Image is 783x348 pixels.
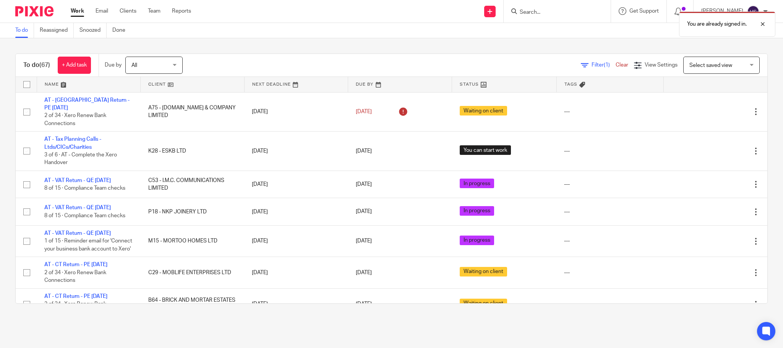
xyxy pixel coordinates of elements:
div: --- [564,108,656,115]
span: [DATE] [356,182,372,187]
span: Waiting on client [460,267,507,276]
td: [DATE] [244,198,348,225]
div: --- [564,181,656,188]
span: 2 of 34 · Xero Renew Bank Connections [44,113,106,126]
a: AT - VAT Return - QE [DATE] [44,231,111,236]
p: Due by [105,61,122,69]
span: 2 of 34 · Xero Renew Bank Connections [44,270,106,283]
a: Snoozed [79,23,107,38]
td: [DATE] [244,92,348,132]
span: (67) [39,62,50,68]
h1: To do [23,61,50,69]
span: All [131,63,137,68]
span: Waiting on client [460,299,507,308]
a: AT - [GEOGRAPHIC_DATA] Return - PE [DATE] [44,98,130,111]
span: 2 of 34 · Xero Renew Bank Connections [44,301,106,315]
div: --- [564,237,656,245]
div: --- [564,147,656,155]
span: Filter [592,62,616,68]
a: Team [148,7,160,15]
span: [DATE] [356,148,372,154]
p: You are already signed in. [687,20,747,28]
span: [DATE] [356,239,372,244]
td: K28 - ESKB LTD [141,132,245,171]
span: In progress [460,236,494,245]
span: You can start work [460,145,511,155]
td: M15 - MORTOO HOMES LTD [141,225,245,257]
a: To do [15,23,34,38]
a: AT - VAT Return - QE [DATE] [44,178,111,183]
td: [DATE] [244,225,348,257]
td: B64 - BRICK AND MORTAR ESTATES LIMITED [141,288,245,320]
a: AT - CT Return - PE [DATE] [44,294,107,299]
span: 1 of 15 · Reminder email for 'Connect your business bank account to Xero' [44,238,132,252]
a: + Add task [58,57,91,74]
td: P18 - NKP JOINERY LTD [141,198,245,225]
div: --- [564,300,656,308]
span: In progress [460,179,494,188]
span: (1) [604,62,610,68]
td: C29 - MOBLIFE ENTERPRISES LTD [141,257,245,288]
a: Clear [616,62,628,68]
span: In progress [460,206,494,216]
td: [DATE] [244,257,348,288]
span: 8 of 15 · Compliance Team checks [44,213,125,218]
a: AT - Tax Planning Calls - Ltds/CICs/Charities [44,137,101,150]
a: Done [112,23,131,38]
a: Reassigned [40,23,74,38]
td: [DATE] [244,171,348,198]
span: 3 of 6 · AT - Complete the Xero Handover [44,152,117,166]
span: [DATE] [356,209,372,215]
span: Select saved view [689,63,732,68]
span: 8 of 15 · Compliance Team checks [44,185,125,191]
span: [DATE] [356,302,372,307]
div: --- [564,208,656,216]
img: Pixie [15,6,53,16]
a: AT - VAT Return - QE [DATE] [44,205,111,210]
span: [DATE] [356,109,372,114]
td: [DATE] [244,132,348,171]
td: [DATE] [244,288,348,320]
a: AT - CT Return - PE [DATE] [44,262,107,267]
div: --- [564,269,656,276]
span: Tags [564,82,577,86]
img: svg%3E [747,5,759,18]
a: Work [71,7,84,15]
td: C53 - I.M.C. COMMUNICATIONS LIMITED [141,171,245,198]
a: Reports [172,7,191,15]
td: A75 - [DOMAIN_NAME] & COMPANY LIMITED [141,92,245,132]
span: [DATE] [356,270,372,275]
span: Waiting on client [460,106,507,115]
span: View Settings [645,62,678,68]
a: Clients [120,7,136,15]
a: Email [96,7,108,15]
